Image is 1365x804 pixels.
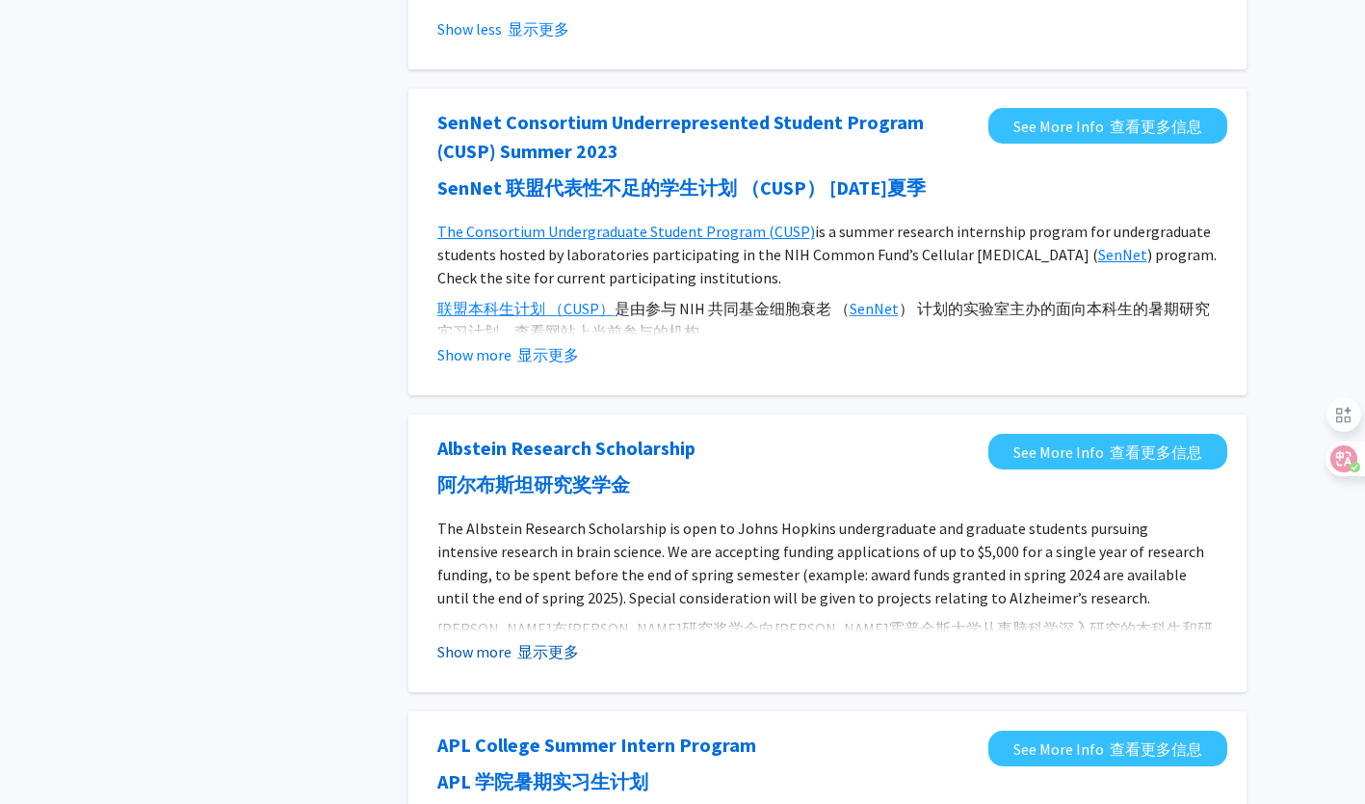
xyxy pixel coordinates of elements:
[988,731,1227,766] a: Opens in a new tab
[437,222,815,241] a: The Consortium Undergraduate Student Program (CUSP)
[988,434,1227,469] a: Opens in a new tab
[508,19,569,39] font: 显示更多
[850,299,899,318] a: SenNet
[1110,117,1202,136] font: 查看更多信息
[14,717,82,790] iframe: Chat
[437,175,926,200] font: SenNet 联盟代表性不足的学生计划 （CUSP） [DATE]夏季
[1098,245,1147,264] a: SenNet
[437,769,648,793] font: APL 学院暑期实习生计划
[437,472,630,496] font: 阿尔布斯坦研究奖学金
[1110,739,1202,759] font: 查看更多信息
[437,517,1218,694] p: The Albstein Research Scholarship is open to Johns Hopkins undergraduate and graduate students pu...
[988,108,1227,144] a: Opens in a new tab
[437,299,1210,341] font: 是由参与 NIH 共同基金细胞衰老 （ ） 计划的实验室主办的面向本科生的暑期研究实习计划。查看网站上当前参与的机构。
[517,345,579,364] font: 显示更多
[437,434,696,507] a: Opens in a new tab
[437,108,979,210] a: Opens in a new tab
[437,299,615,318] a: 联盟本科生计划 （CUSP）
[517,642,579,661] font: 显示更多
[437,220,1218,351] p: is a summer research internship program for undergraduate students hosted by laboratories partici...
[437,731,756,804] a: Opens in a new tab
[1110,442,1202,462] font: 查看更多信息
[437,343,579,366] button: Show more 显示更多
[437,640,579,663] button: Show more 显示更多
[437,17,569,40] button: Show less 显示更多
[437,619,1218,684] font: [PERSON_NAME]布[PERSON_NAME]研究奖学金向[PERSON_NAME]霍普金斯大学从事脑科学深入研究的本科生和研究生开放。我们正在接受一年研究资金最高 5,000 美元的资...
